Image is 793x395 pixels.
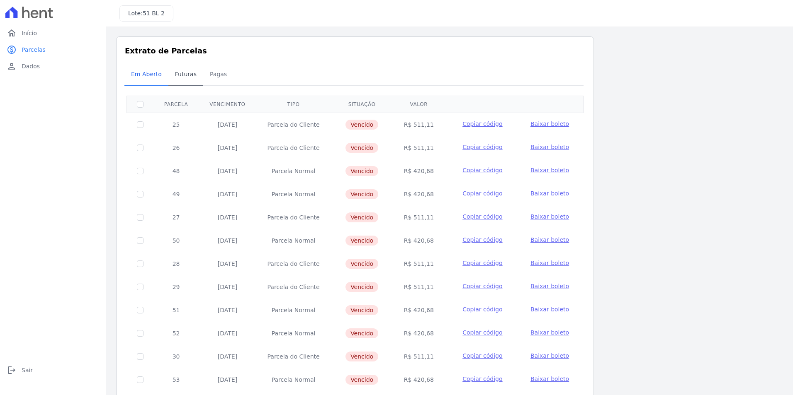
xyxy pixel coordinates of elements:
span: Vencido [345,305,378,315]
td: [DATE] [199,252,256,275]
td: Parcela Normal [256,299,331,322]
td: R$ 511,11 [393,136,445,159]
button: Copiar código [455,166,511,174]
span: Baixar boleto [530,260,569,266]
td: [DATE] [199,275,256,299]
button: Copiar código [455,352,511,360]
td: Parcela Normal [256,229,331,252]
td: 51 [153,299,199,322]
span: Copiar código [462,376,502,382]
span: Vencido [345,166,378,176]
span: Copiar código [462,306,502,313]
a: personDados [3,58,103,75]
td: 30 [153,345,199,368]
span: Vencido [345,212,378,222]
span: Parcelas [22,46,46,54]
td: Parcela do Cliente [256,136,331,159]
span: Início [22,29,37,37]
td: [DATE] [199,229,256,252]
span: Baixar boleto [530,376,569,382]
td: 52 [153,322,199,345]
a: Em Aberto [124,64,168,86]
td: R$ 420,68 [393,299,445,322]
h3: Lote: [128,9,165,18]
span: Copiar código [462,120,502,127]
span: Baixar boleto [530,120,569,127]
span: Baixar boleto [530,329,569,336]
td: [DATE] [199,113,256,136]
td: 27 [153,206,199,229]
span: Baixar boleto [530,213,569,220]
span: Baixar boleto [530,306,569,313]
td: 49 [153,183,199,206]
span: Dados [22,62,40,70]
td: 50 [153,229,199,252]
span: Vencido [345,352,378,361]
span: Copiar código [462,260,502,266]
span: Baixar boleto [530,190,569,197]
a: Baixar boleto [530,143,569,151]
span: Copiar código [462,236,502,243]
a: Baixar boleto [530,189,569,197]
td: R$ 511,11 [393,206,445,229]
td: R$ 420,68 [393,322,445,345]
a: homeInício [3,25,103,41]
span: Vencido [345,375,378,385]
a: Baixar boleto [530,212,569,221]
a: logoutSair [3,362,103,378]
td: 53 [153,368,199,391]
td: 28 [153,252,199,275]
td: Parcela do Cliente [256,206,331,229]
button: Copiar código [455,120,511,128]
a: Baixar boleto [530,305,569,313]
td: R$ 420,68 [393,159,445,183]
button: Copiar código [455,143,511,151]
a: Baixar boleto [530,236,569,244]
a: Baixar boleto [530,375,569,383]
a: paidParcelas [3,41,103,58]
button: Copiar código [455,212,511,221]
td: 26 [153,136,199,159]
span: 51 BL 2 [143,10,165,17]
a: Baixar boleto [530,120,569,128]
button: Copiar código [455,189,511,197]
th: Parcela [153,96,199,113]
button: Copiar código [455,375,511,383]
a: Baixar boleto [530,352,569,360]
span: Vencido [345,189,378,199]
td: Parcela do Cliente [256,275,331,299]
td: R$ 511,11 [393,252,445,275]
a: Baixar boleto [530,166,569,174]
td: [DATE] [199,183,256,206]
td: [DATE] [199,299,256,322]
td: 29 [153,275,199,299]
span: Baixar boleto [530,167,569,173]
span: Copiar código [462,352,502,359]
td: R$ 420,68 [393,229,445,252]
button: Copiar código [455,259,511,267]
button: Copiar código [455,328,511,337]
td: Parcela Normal [256,322,331,345]
i: person [7,61,17,71]
a: Baixar boleto [530,282,569,290]
span: Baixar boleto [530,352,569,359]
th: Situação [331,96,393,113]
td: Parcela do Cliente [256,252,331,275]
td: R$ 420,68 [393,368,445,391]
span: Vencido [345,282,378,292]
td: Parcela do Cliente [256,345,331,368]
th: Tipo [256,96,331,113]
td: R$ 511,11 [393,345,445,368]
a: Futuras [168,64,203,86]
a: Baixar boleto [530,328,569,337]
td: [DATE] [199,159,256,183]
span: Vencido [345,143,378,153]
a: Baixar boleto [530,259,569,267]
span: Vencido [345,236,378,246]
span: Sair [22,366,33,374]
button: Copiar código [455,236,511,244]
span: Vencido [345,120,378,130]
h3: Extrato de Parcelas [125,45,585,56]
span: Baixar boleto [530,236,569,243]
td: R$ 511,11 [393,113,445,136]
